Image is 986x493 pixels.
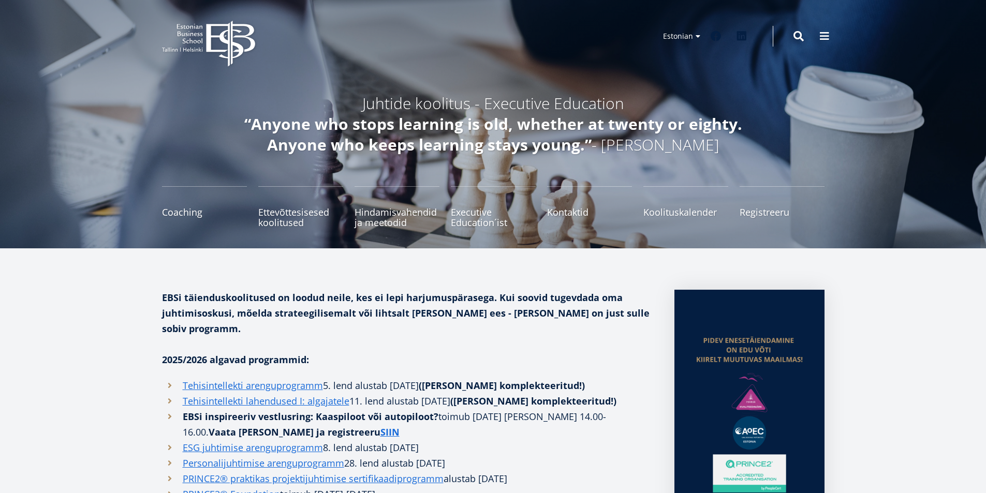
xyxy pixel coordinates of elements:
[450,395,616,407] strong: ([PERSON_NAME] komplekteeritud!)
[162,440,654,455] li: 8. lend alustab [DATE]
[705,26,726,47] a: Facebook
[162,471,654,486] li: alustab [DATE]
[547,207,632,217] span: Kontaktid
[740,207,825,217] span: Registreeru
[547,186,632,228] a: Kontaktid
[731,26,752,47] a: Linkedin
[209,426,400,438] strong: Vaata [PERSON_NAME] ja registreeru
[183,471,444,486] a: PRINCE2® praktikas projektijuhtimise sertifikaadiprogramm
[183,455,344,471] a: Personalijuhtimise arenguprogramm
[162,207,247,217] span: Coaching
[451,207,536,228] span: Executive Education´ist
[355,207,439,228] span: Hindamisvahendid ja meetodid
[162,378,654,393] li: 5. lend alustab [DATE]
[162,409,654,440] li: toimub [DATE] [PERSON_NAME] 14.00-16.00.
[183,410,438,423] strong: EBSi inspireeriv vestlusring: Kaaspiloot või autopiloot?
[183,440,323,455] a: ESG juhtimise arenguprogramm
[380,424,400,440] a: SIIN
[162,393,654,409] li: 11. lend alustab [DATE]
[219,114,768,155] h5: - [PERSON_NAME]
[162,291,650,335] strong: EBSi täienduskoolitused on loodud neile, kes ei lepi harjumuspärasega. Kui soovid tugevdada oma j...
[244,113,742,155] em: “Anyone who stops learning is old, whether at twenty or eighty. Anyone who keeps learning stays y...
[258,186,343,228] a: Ettevõttesisesed koolitused
[258,207,343,228] span: Ettevõttesisesed koolitused
[643,207,728,217] span: Koolituskalender
[451,186,536,228] a: Executive Education´ist
[183,378,323,393] a: Tehisintellekti arenguprogramm
[162,455,654,471] li: 28. lend alustab [DATE]
[162,186,247,228] a: Coaching
[419,379,585,392] strong: ([PERSON_NAME] komplekteeritud!)
[740,186,825,228] a: Registreeru
[162,353,309,366] strong: 2025/2026 algavad programmid:
[355,186,439,228] a: Hindamisvahendid ja meetodid
[219,93,768,114] h5: Juhtide koolitus - Executive Education
[183,393,349,409] a: Tehisintellekti lahendused I: algajatele
[643,186,728,228] a: Koolituskalender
